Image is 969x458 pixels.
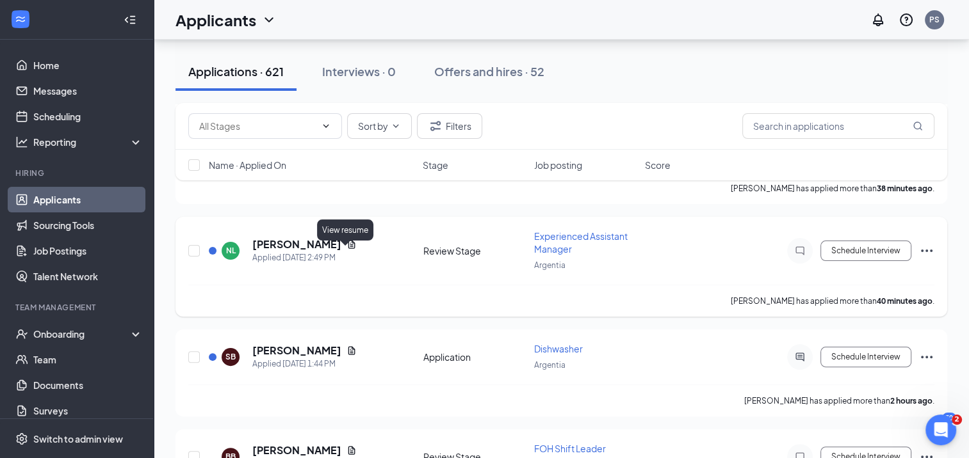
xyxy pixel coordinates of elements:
span: 2 [952,415,962,425]
h5: [PERSON_NAME] [252,443,341,457]
div: 30 [942,413,956,423]
a: Team [33,347,143,372]
svg: Analysis [15,136,28,148]
b: 40 minutes ago [877,296,932,306]
div: Application [423,351,526,363]
div: NL [226,245,236,256]
div: Reporting [33,136,143,148]
div: Applications · 621 [188,63,284,79]
a: Messages [33,78,143,104]
input: All Stages [199,119,316,133]
svg: Document [346,345,357,356]
div: Onboarding [33,328,132,340]
span: Experienced Assistant Manager [534,230,628,255]
svg: ActiveChat [792,352,808,362]
button: Schedule Interview [820,241,911,261]
div: Team Management [15,302,140,313]
span: Score [645,159,671,171]
div: PS [929,14,940,25]
h1: Applicants [175,9,256,31]
div: Switch to admin view [33,432,123,445]
div: SB [225,351,236,362]
a: Documents [33,372,143,398]
svg: ChevronDown [391,121,401,131]
svg: Document [346,445,357,455]
svg: Ellipses [919,243,934,258]
a: Talent Network [33,264,143,289]
span: Argentia [534,260,566,270]
div: Applied [DATE] 2:49 PM [252,251,357,264]
div: View resume [317,219,373,241]
svg: Collapse [124,13,136,26]
svg: QuestionInfo [899,12,914,28]
svg: Settings [15,432,28,445]
span: Dishwasher [534,343,583,354]
button: Schedule Interview [820,347,911,367]
p: [PERSON_NAME] has applied more than . [744,395,934,406]
a: Sourcing Tools [33,212,143,238]
svg: Notifications [870,12,886,28]
span: Name · Applied On [209,159,286,171]
div: Applied [DATE] 1:44 PM [252,358,357,370]
svg: ChevronDown [321,121,331,131]
svg: ChevronDown [261,12,277,28]
div: Review Stage [423,244,526,257]
svg: Ellipses [919,349,934,365]
b: 2 hours ago [890,396,932,406]
div: Interviews · 0 [322,63,396,79]
svg: MagnifyingGlass [913,121,923,131]
div: Hiring [15,168,140,178]
a: Applicants [33,187,143,212]
a: Scheduling [33,104,143,129]
svg: Filter [428,118,443,134]
button: Filter Filters [417,113,482,139]
h5: [PERSON_NAME] [252,237,341,251]
a: Home [33,52,143,78]
a: Job Postings [33,238,143,264]
p: [PERSON_NAME] has applied more than . [731,296,934,306]
button: Sort byChevronDown [347,113,412,139]
span: FOH Shift Leader [534,443,606,454]
span: Sort by [358,122,388,130]
div: Offers and hires · 52 [434,63,544,79]
span: Stage [423,159,448,171]
h5: [PERSON_NAME] [252,343,341,358]
svg: WorkstreamLogo [14,13,27,26]
span: Argentia [534,360,566,370]
input: Search in applications [742,113,934,139]
a: Surveys [33,398,143,423]
svg: ChatInactive [792,246,808,256]
iframe: Intercom live chat [925,415,956,445]
svg: UserCheck [15,328,28,340]
span: Job posting [534,159,582,171]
